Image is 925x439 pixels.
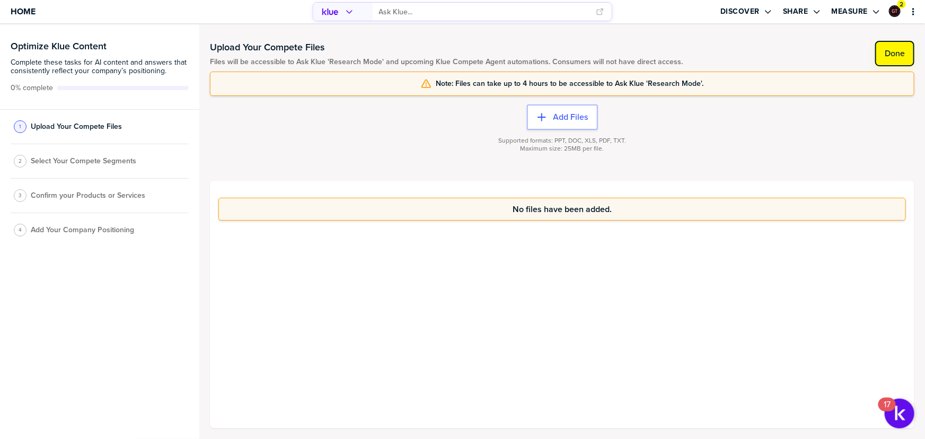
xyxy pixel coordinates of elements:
[31,157,136,165] span: Select Your Compete Segments
[720,7,760,16] label: Discover
[498,137,626,145] span: Supported formats: PPT, DOC, XLS, PDF, TXT.
[436,80,703,88] span: Note: Files can take up to 4 hours to be accessible to Ask Klue 'Research Mode'.
[31,191,145,200] span: Confirm your Products or Services
[19,157,22,165] span: 2
[379,3,590,21] input: Ask Klue...
[11,84,53,92] span: Active
[521,145,604,153] span: Maximum size: 25MB per file.
[19,226,22,234] span: 4
[888,4,902,18] a: Edit Profile
[513,205,612,214] span: No files have been added.
[11,58,189,75] span: Complete these tasks for AI content and answers that consistently reflect your company’s position...
[210,41,683,54] h1: Upload Your Compete Files
[31,122,122,131] span: Upload Your Compete Files
[19,191,22,199] span: 3
[884,405,891,418] div: 17
[875,41,914,66] button: Done
[900,1,904,8] span: 2
[553,112,588,122] label: Add Files
[783,7,808,16] label: Share
[527,104,598,130] button: Add Files
[31,226,134,234] span: Add Your Company Positioning
[885,399,914,428] button: Open Resource Center, 17 new notifications
[11,41,189,51] h3: Optimize Klue Content
[210,58,683,66] span: Files will be accessible to Ask Klue 'Research Mode' and upcoming Klue Compete Agent automations....
[832,7,868,16] label: Measure
[890,6,900,16] img: ee1355cada6433fc92aa15fbfe4afd43-sml.png
[20,122,21,130] span: 1
[889,5,901,17] div: Graham Tutti
[885,48,905,59] label: Done
[11,7,36,16] span: Home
